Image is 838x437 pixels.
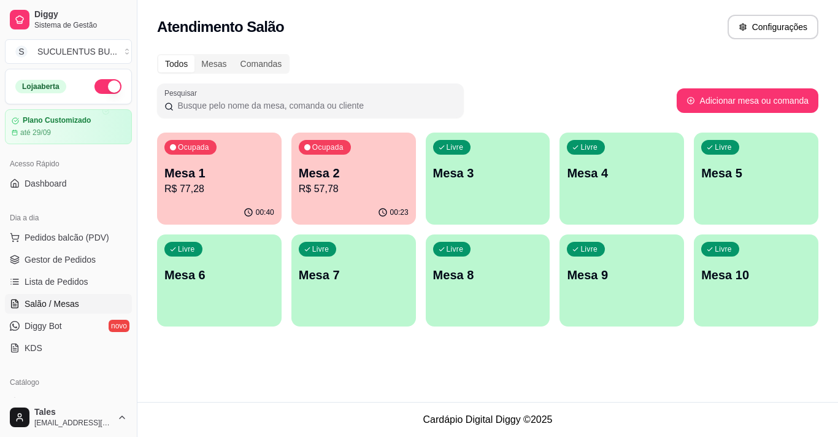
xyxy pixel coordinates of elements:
a: Dashboard [5,174,132,193]
span: Diggy Bot [25,320,62,332]
button: Alterar Status [94,79,121,94]
div: Mesas [194,55,233,72]
div: Todos [158,55,194,72]
p: R$ 57,78 [299,182,409,196]
p: Ocupada [178,142,209,152]
button: Select a team [5,39,132,64]
a: Produtos [5,392,132,412]
span: Dashboard [25,177,67,190]
span: [EMAIL_ADDRESS][DOMAIN_NAME] [34,418,112,428]
p: Mesa 1 [164,164,274,182]
p: Livre [312,244,329,254]
a: KDS [5,338,132,358]
footer: Cardápio Digital Diggy © 2025 [137,402,838,437]
span: KDS [25,342,42,354]
a: Plano Customizadoaté 29/09 [5,109,132,144]
button: Pedidos balcão (PDV) [5,228,132,247]
span: Salão / Mesas [25,298,79,310]
p: Ocupada [312,142,344,152]
a: DiggySistema de Gestão [5,5,132,34]
span: Pedidos balcão (PDV) [25,231,109,244]
div: SUCULENTUS BU ... [37,45,117,58]
button: LivreMesa 7 [291,234,416,327]
button: LivreMesa 5 [694,133,818,225]
h2: Atendimento Salão [157,17,284,37]
p: Livre [447,244,464,254]
p: Mesa 5 [701,164,811,182]
p: Mesa 4 [567,164,677,182]
p: Livre [715,142,732,152]
p: Mesa 3 [433,164,543,182]
p: Mesa 6 [164,266,274,284]
span: Gestor de Pedidos [25,253,96,266]
button: Configurações [728,15,818,39]
input: Pesquisar [174,99,456,112]
a: Diggy Botnovo [5,316,132,336]
span: S [15,45,28,58]
div: Catálogo [5,373,132,392]
p: Livre [447,142,464,152]
span: Tales [34,407,112,418]
p: 00:40 [256,207,274,217]
button: Tales[EMAIL_ADDRESS][DOMAIN_NAME] [5,403,132,432]
div: Comandas [234,55,289,72]
p: Livre [715,244,732,254]
p: Livre [580,142,598,152]
button: LivreMesa 6 [157,234,282,327]
p: Mesa 9 [567,266,677,284]
div: Loja aberta [15,80,66,93]
button: LivreMesa 8 [426,234,550,327]
p: Livre [178,244,195,254]
p: Mesa 8 [433,266,543,284]
button: Adicionar mesa ou comanda [677,88,818,113]
span: Lista de Pedidos [25,276,88,288]
a: Gestor de Pedidos [5,250,132,269]
button: OcupadaMesa 1R$ 77,2800:40 [157,133,282,225]
button: LivreMesa 4 [559,133,684,225]
button: LivreMesa 10 [694,234,818,327]
p: 00:23 [390,207,409,217]
div: Dia a dia [5,208,132,228]
label: Pesquisar [164,88,201,98]
button: LivreMesa 3 [426,133,550,225]
span: Diggy [34,9,127,20]
p: Mesa 2 [299,164,409,182]
span: Produtos [25,396,59,408]
p: Mesa 10 [701,266,811,284]
p: R$ 77,28 [164,182,274,196]
a: Salão / Mesas [5,294,132,314]
p: Livre [580,244,598,254]
button: LivreMesa 9 [559,234,684,327]
button: OcupadaMesa 2R$ 57,7800:23 [291,133,416,225]
article: Plano Customizado [23,116,91,125]
a: Lista de Pedidos [5,272,132,292]
p: Mesa 7 [299,266,409,284]
div: Acesso Rápido [5,154,132,174]
span: Sistema de Gestão [34,20,127,30]
article: até 29/09 [20,128,51,137]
